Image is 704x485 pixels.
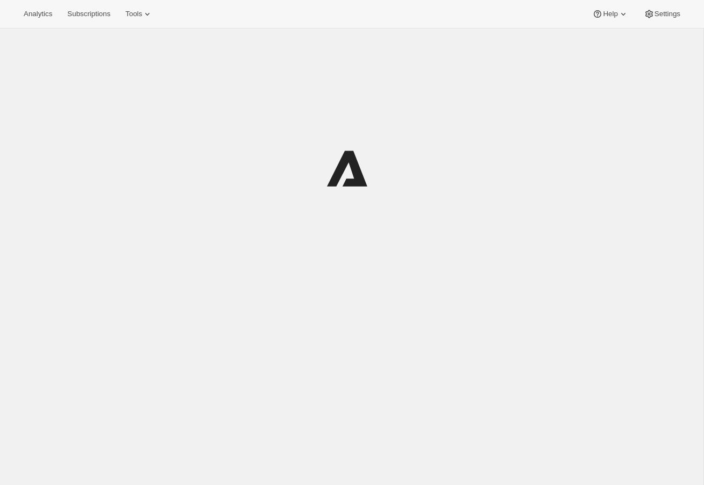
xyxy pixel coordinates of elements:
span: Settings [655,10,680,18]
button: Settings [637,6,687,22]
span: Analytics [24,10,52,18]
span: Subscriptions [67,10,110,18]
button: Help [586,6,635,22]
button: Analytics [17,6,59,22]
span: Tools [125,10,142,18]
button: Tools [119,6,159,22]
span: Help [603,10,617,18]
button: Subscriptions [61,6,117,22]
